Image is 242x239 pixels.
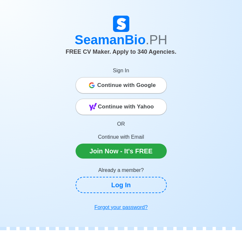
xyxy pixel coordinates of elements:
u: Forgot your password? [94,204,148,210]
a: Forgot your password? [76,201,167,214]
span: Continue with Google [97,79,156,92]
p: Sign In [76,67,167,75]
h1: SeamanBio [38,32,204,48]
p: OR [76,120,167,128]
p: Already a member? [76,166,167,174]
a: Join Now - It's FREE [76,144,167,159]
button: Continue with Google [76,77,167,93]
button: Continue with Yahoo [76,99,167,115]
span: .PH [146,33,167,47]
img: Logo [113,16,129,32]
p: Continue with Email [76,133,167,141]
a: Log In [76,177,167,193]
span: FREE CV Maker. Apply to 340 Agencies. [66,49,177,55]
span: Continue with Yahoo [98,100,154,113]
